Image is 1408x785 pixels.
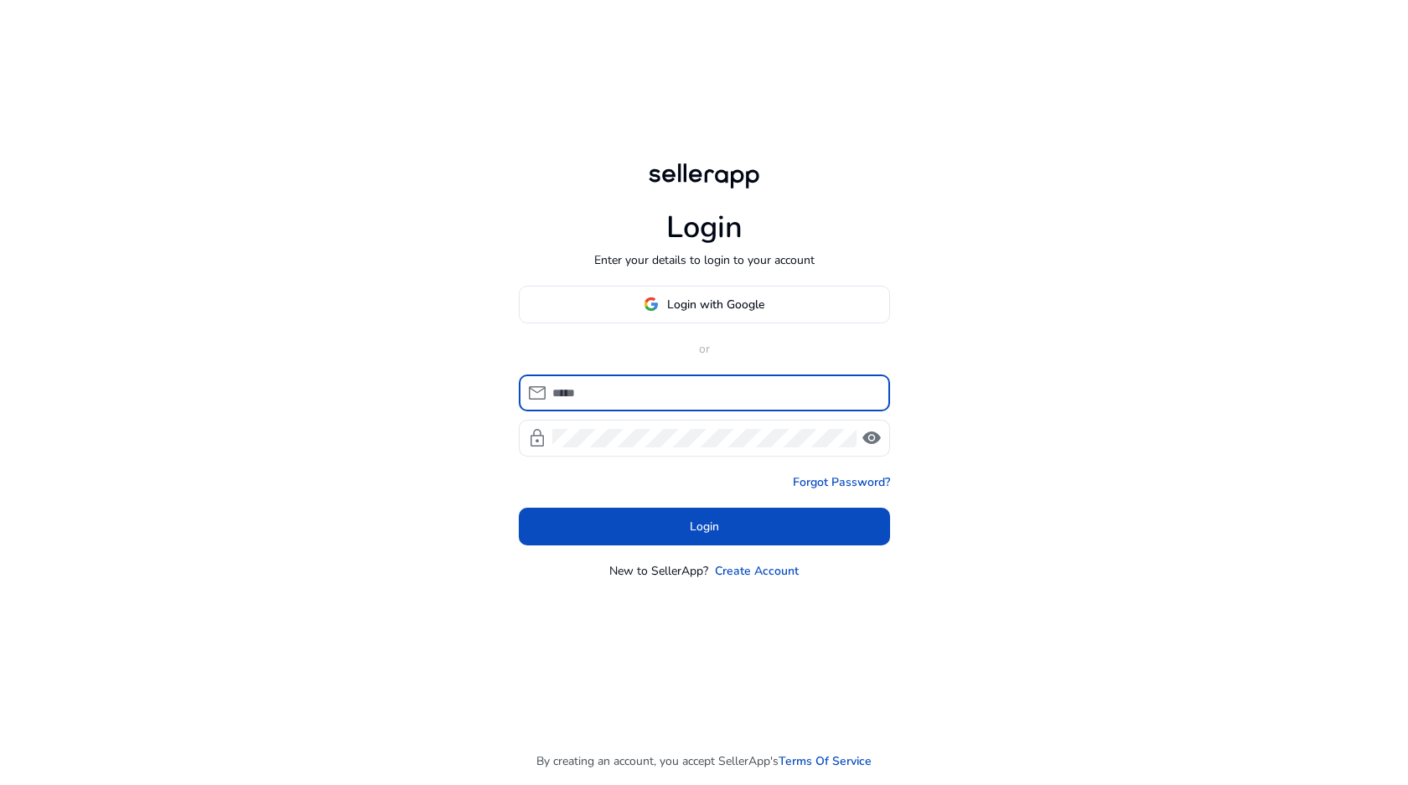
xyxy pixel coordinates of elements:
[862,428,882,448] span: visibility
[609,562,708,580] p: New to SellerApp?
[519,508,890,545] button: Login
[666,209,743,245] h1: Login
[779,752,872,770] a: Terms Of Service
[690,518,719,535] span: Login
[644,297,659,312] img: google-logo.svg
[527,428,547,448] span: lock
[527,383,547,403] span: mail
[793,473,890,491] a: Forgot Password?
[519,286,890,323] button: Login with Google
[594,251,815,269] p: Enter your details to login to your account
[667,296,764,313] span: Login with Google
[715,562,799,580] a: Create Account
[519,340,890,358] p: or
